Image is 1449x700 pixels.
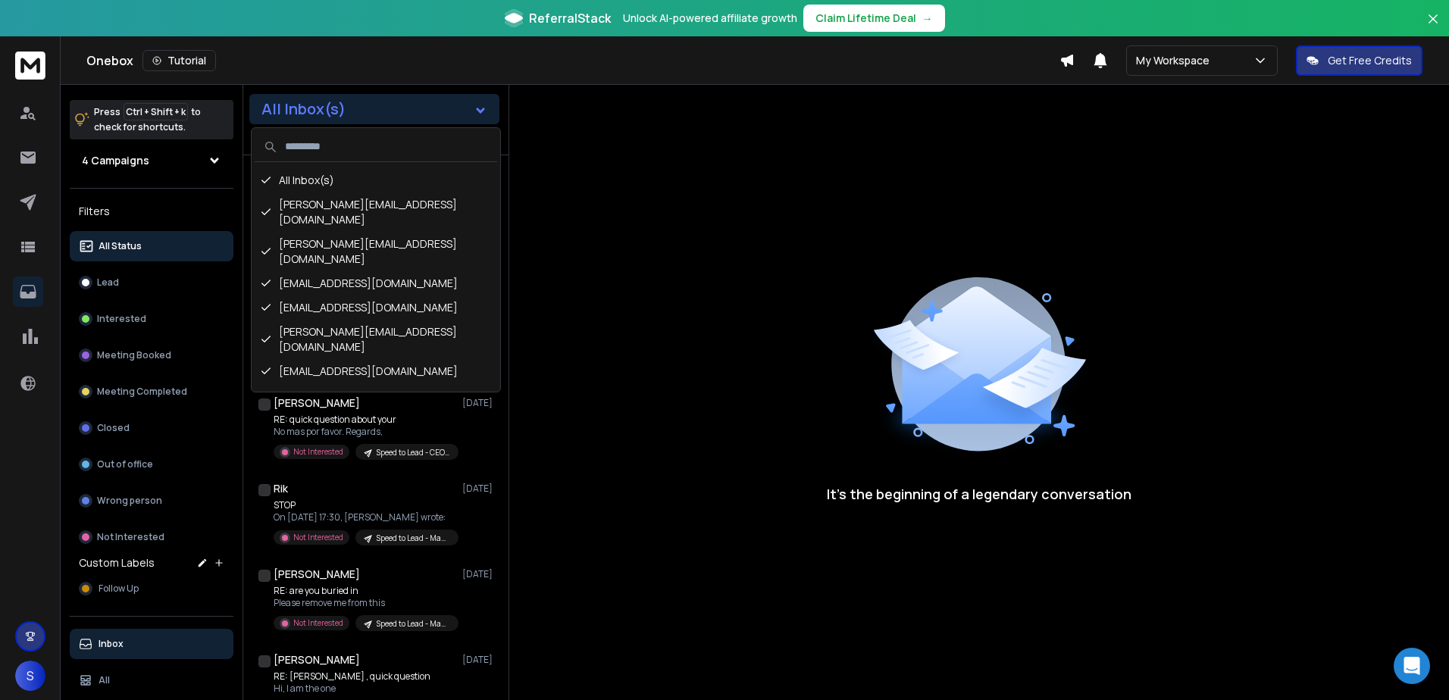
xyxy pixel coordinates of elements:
h1: 4 Campaigns [82,153,149,168]
p: STOP [274,499,455,511]
p: Interested [97,313,146,325]
p: RE: are you buried in [274,585,455,597]
p: Not Interested [293,617,343,629]
p: Speed to Lead - CEO - Insurance [377,447,449,458]
p: RE: [PERSON_NAME] , quick question [274,670,452,683]
p: Meeting Completed [97,386,187,398]
div: All Inbox(s) [255,168,497,192]
p: Speed to Lead - Managing Director - Insurance [377,533,449,544]
button: Tutorial [142,50,216,71]
p: Hi, I am the one [274,683,452,695]
p: No mas por favor. Regards, [274,426,455,438]
h3: Filters [70,201,233,222]
p: Get Free Credits [1328,53,1412,68]
div: [EMAIL_ADDRESS][DOMAIN_NAME] [255,295,497,320]
button: Close banner [1423,9,1443,45]
div: [EMAIL_ADDRESS][DOMAIN_NAME] [255,383,497,408]
button: Claim Lifetime Deal [803,5,945,32]
h1: [PERSON_NAME] [274,395,360,411]
div: [PERSON_NAME][EMAIL_ADDRESS][DOMAIN_NAME] [255,320,497,359]
p: Inbox [99,638,124,650]
span: ReferralStack [529,9,611,27]
p: On [DATE] 17:30, [PERSON_NAME] wrote: [274,511,455,523]
p: All Status [99,240,142,252]
p: Please remove me from this [274,597,455,609]
span: Ctrl + Shift + k [124,103,188,120]
p: All [99,674,110,686]
p: Wrong person [97,495,162,507]
p: Not Interested [293,532,343,543]
p: [DATE] [462,483,496,495]
p: Meeting Booked [97,349,171,361]
div: [PERSON_NAME][EMAIL_ADDRESS][DOMAIN_NAME] [255,232,497,271]
p: Lead [97,277,119,289]
span: → [922,11,933,26]
p: [DATE] [462,568,496,580]
p: [DATE] [462,654,496,666]
p: Speed to Lead - Managing Director - Insurance [377,618,449,630]
p: Out of office [97,458,153,470]
div: [EMAIL_ADDRESS][DOMAIN_NAME] [255,271,497,295]
h1: Rik [274,481,288,496]
span: Follow Up [99,583,139,595]
p: Not Interested [97,531,164,543]
p: Press to check for shortcuts. [94,105,201,135]
div: [PERSON_NAME][EMAIL_ADDRESS][DOMAIN_NAME] [255,192,497,232]
p: RE: quick question about your [274,414,455,426]
span: S [15,661,45,691]
div: Open Intercom Messenger [1394,648,1430,684]
p: Closed [97,422,130,434]
h1: [PERSON_NAME] [274,567,360,582]
div: [EMAIL_ADDRESS][DOMAIN_NAME] [255,359,497,383]
p: Not Interested [293,446,343,458]
p: My Workspace [1136,53,1216,68]
h1: [PERSON_NAME] [274,652,360,667]
p: It’s the beginning of a legendary conversation [827,483,1131,505]
h1: All Inbox(s) [261,102,346,117]
p: Unlock AI-powered affiliate growth [623,11,797,26]
h3: Custom Labels [79,555,155,570]
div: Onebox [86,50,1059,71]
p: [DATE] [462,397,496,409]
